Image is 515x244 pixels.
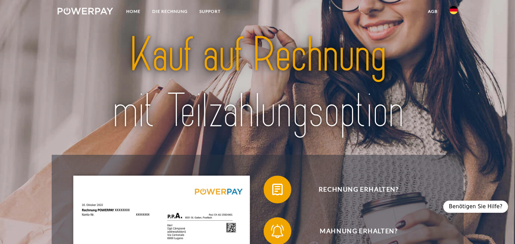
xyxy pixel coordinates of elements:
[269,181,286,198] img: qb_bill.svg
[264,176,444,203] button: Rechnung erhalten?
[422,5,444,18] a: agb
[443,201,508,213] div: Benötigen Sie Hilfe?
[274,176,444,203] span: Rechnung erhalten?
[77,24,438,142] img: title-powerpay_de.svg
[58,8,113,15] img: logo-powerpay-white.svg
[449,6,458,14] img: de
[194,5,226,18] a: SUPPORT
[269,222,286,240] img: qb_bell.svg
[120,5,146,18] a: Home
[146,5,194,18] a: DIE RECHNUNG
